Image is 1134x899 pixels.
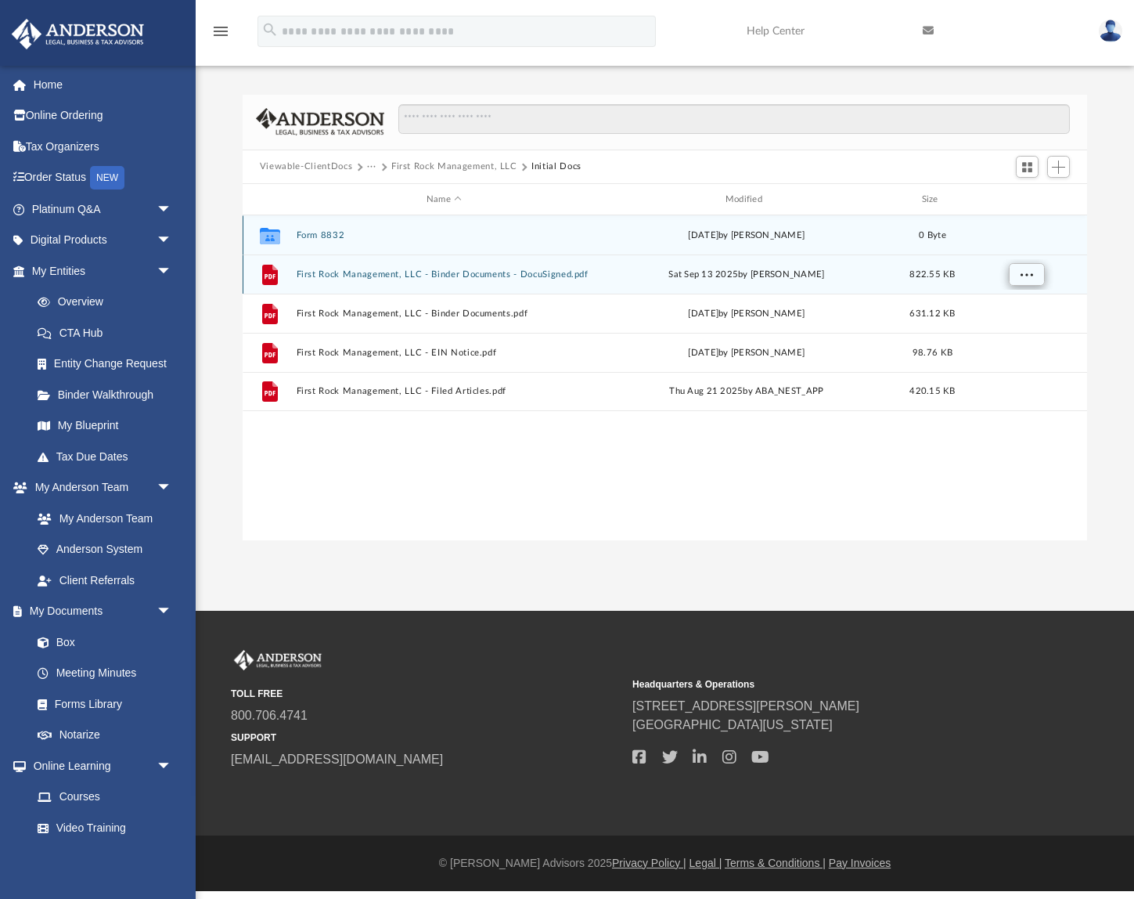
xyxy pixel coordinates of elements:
a: Legal | [689,857,722,869]
i: menu [211,22,230,41]
span: arrow_drop_down [157,193,188,226]
img: User Pic [1099,20,1122,42]
span: arrow_drop_down [157,596,188,628]
button: More options [1009,263,1045,287]
button: First Rock Management, LLC - Binder Documents.pdf [296,309,592,319]
a: CTA Hub [22,317,196,348]
button: First Rock Management, LLC [391,160,517,174]
a: Order StatusNEW [11,162,196,194]
a: Entity Change Request [22,348,196,380]
span: arrow_drop_down [157,750,188,782]
div: id [970,193,1080,207]
span: arrow_drop_down [157,472,188,504]
a: Meeting Minutes [22,658,188,689]
a: Online Ordering [11,100,196,132]
a: Binder Walkthrough [22,379,196,410]
button: Initial Docs [531,160,581,174]
a: Online Learningarrow_drop_down [11,750,188,782]
div: Name [295,193,591,207]
div: [DATE] by [PERSON_NAME] [599,307,895,321]
small: Headquarters & Operations [632,677,1023,691]
a: [EMAIL_ADDRESS][DOMAIN_NAME] [231,753,443,766]
small: TOLL FREE [231,687,621,701]
button: Switch to Grid View [1016,156,1039,178]
a: [GEOGRAPHIC_DATA][US_STATE] [632,718,833,731]
a: Platinum Q&Aarrow_drop_down [11,193,196,225]
div: Size [901,193,963,207]
a: Forms Library [22,688,180,720]
a: My Entitiesarrow_drop_down [11,255,196,287]
div: [DATE] by [PERSON_NAME] [599,346,895,360]
span: 98.76 KB [913,348,952,357]
div: grid [243,215,1087,540]
div: [DATE] by [PERSON_NAME] [599,229,895,243]
button: First Rock Management, LLC - Binder Documents - DocuSigned.pdf [296,269,592,280]
button: First Rock Management, LLC - Filed Articles.pdf [296,387,592,397]
div: id [250,193,289,207]
a: Resources [22,843,188,875]
a: Home [11,69,196,100]
a: Tax Due Dates [22,441,196,472]
a: 800.706.4741 [231,709,308,722]
button: ··· [367,160,377,174]
span: 420.15 KB [909,388,955,396]
a: [STREET_ADDRESS][PERSON_NAME] [632,699,859,713]
i: search [261,21,279,38]
a: Terms & Conditions | [725,857,826,869]
a: Tax Organizers [11,131,196,162]
a: Video Training [22,812,180,843]
a: My Documentsarrow_drop_down [11,596,188,627]
div: Sat Sep 13 2025 by [PERSON_NAME] [599,268,895,282]
button: Form 8832 [296,230,592,240]
a: Anderson System [22,534,188,565]
a: My Blueprint [22,410,188,442]
img: Anderson Advisors Platinum Portal [7,19,149,49]
span: 631.12 KB [909,309,955,318]
small: SUPPORT [231,731,621,745]
a: menu [211,30,230,41]
span: 0 Byte [919,231,946,240]
a: Overview [22,287,196,318]
a: My Anderson Team [22,503,180,534]
a: Pay Invoices [829,857,891,869]
a: Courses [22,782,188,813]
span: 822.55 KB [909,270,955,279]
a: Privacy Policy | [612,857,686,869]
span: arrow_drop_down [157,255,188,287]
a: My Anderson Teamarrow_drop_down [11,472,188,504]
a: Digital Productsarrow_drop_down [11,225,196,256]
div: Modified [598,193,894,207]
a: Client Referrals [22,565,188,596]
div: NEW [90,166,124,190]
img: Anderson Advisors Platinum Portal [231,650,325,670]
a: Notarize [22,720,188,751]
a: Box [22,626,180,658]
span: arrow_drop_down [157,225,188,257]
button: First Rock Management, LLC - EIN Notice.pdf [296,348,592,358]
button: Viewable-ClientDocs [260,160,352,174]
input: Search files and folders [398,104,1070,134]
button: Add [1047,156,1071,178]
div: Thu Aug 21 2025 by ABA_NEST_APP [599,385,895,399]
div: © [PERSON_NAME] Advisors 2025 [196,855,1134,872]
